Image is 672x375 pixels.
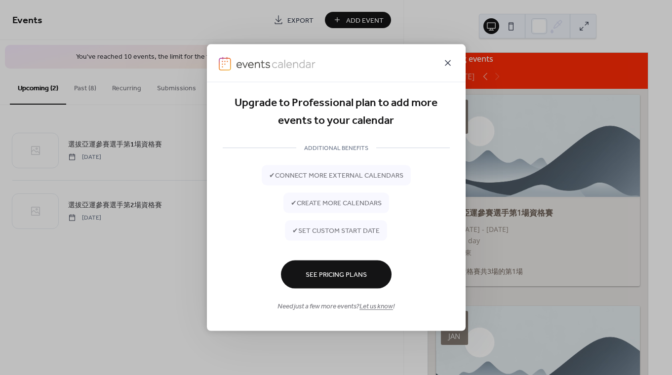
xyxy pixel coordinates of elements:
[359,300,393,313] a: Let us know
[219,57,232,71] img: logo-icon
[281,260,392,288] button: See Pricing Plans
[277,301,395,312] span: Need just a few more events? !
[236,57,316,71] img: logo-type
[291,198,382,209] span: ✔ create more calendars
[296,143,376,153] span: ADDITIONAL BENEFITS
[223,94,450,130] div: Upgrade to Professional plan to add more events to your calendar
[292,226,380,236] span: ✔ set custom start date
[306,270,367,280] span: See Pricing Plans
[269,171,403,181] span: ✔ connect more external calendars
